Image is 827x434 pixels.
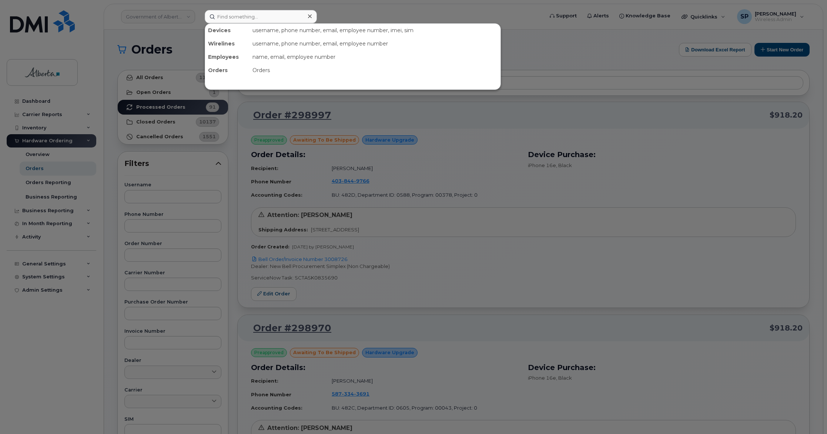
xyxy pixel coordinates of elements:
div: Devices [205,24,250,37]
div: name, email, employee number [250,50,500,64]
div: Wirelines [205,37,250,50]
div: username, phone number, email, employee number, imei, sim [250,24,500,37]
div: Employees [205,50,250,64]
div: Orders [205,64,250,77]
div: Orders [250,64,500,77]
div: username, phone number, email, employee number [250,37,500,50]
